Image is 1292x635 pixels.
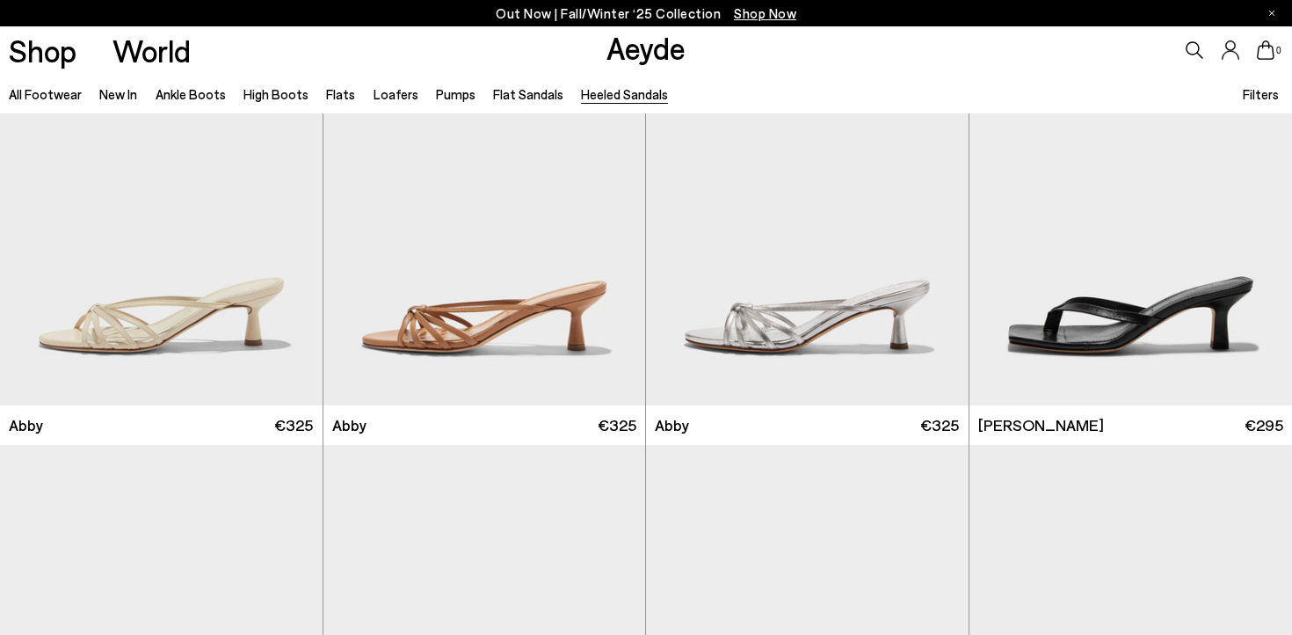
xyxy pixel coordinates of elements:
a: Flat Sandals [493,86,563,102]
p: Out Now | Fall/Winter ‘25 Collection [496,3,796,25]
span: [PERSON_NAME] [978,414,1104,436]
span: Abby [655,414,689,436]
span: Navigate to /collections/new-in [734,5,796,21]
a: Shop [9,35,76,66]
a: Ankle Boots [156,86,226,102]
a: Abby €325 [323,405,646,445]
a: New In [99,86,137,102]
a: World [113,35,191,66]
span: Filters [1243,86,1279,102]
span: 0 [1274,46,1283,55]
span: Abby [332,414,367,436]
a: Abby €325 [646,405,969,445]
span: €325 [920,414,959,436]
a: All Footwear [9,86,82,102]
span: €325 [598,414,636,436]
span: €325 [274,414,313,436]
span: €295 [1245,414,1283,436]
a: Pumps [436,86,475,102]
a: Heeled Sandals [581,86,668,102]
a: Loafers [374,86,418,102]
a: 0 [1257,40,1274,60]
a: Flats [326,86,355,102]
a: Aeyde [606,29,686,66]
span: Abby [9,414,43,436]
a: High Boots [243,86,308,102]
